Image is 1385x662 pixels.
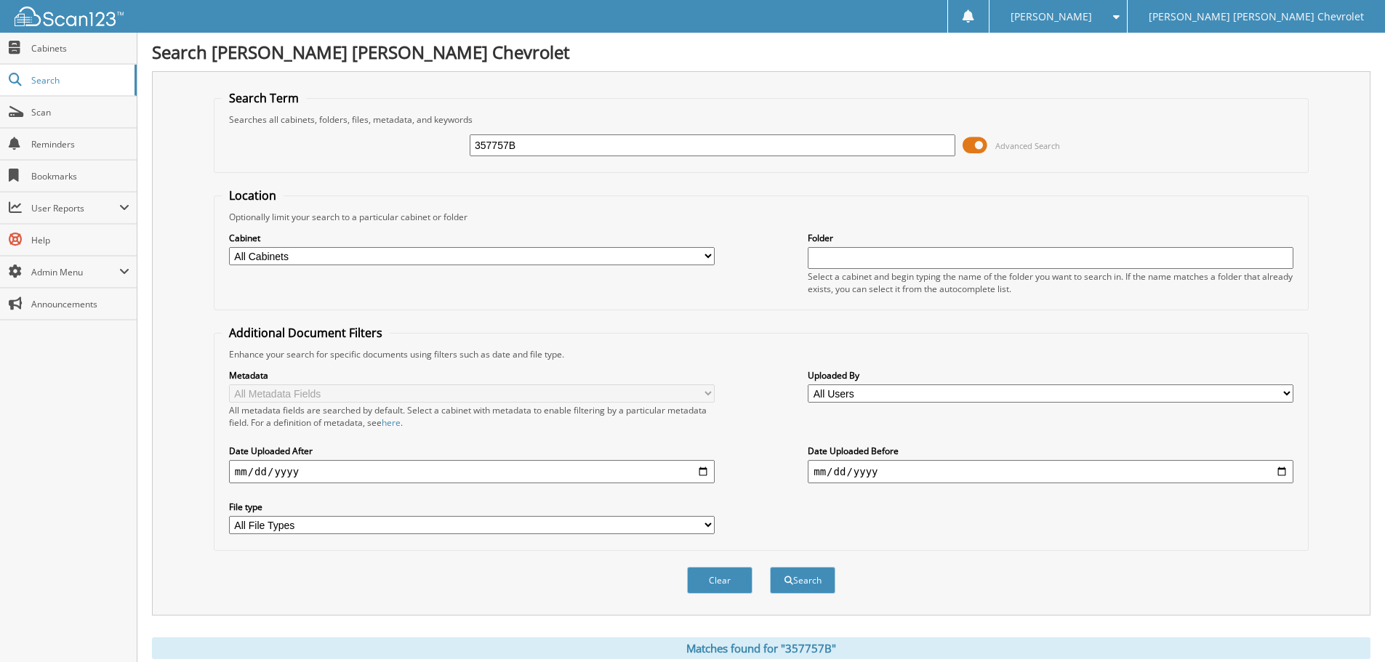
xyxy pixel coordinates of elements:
div: All metadata fields are searched by default. Select a cabinet with metadata to enable filtering b... [229,404,715,429]
a: here [382,416,401,429]
span: Admin Menu [31,266,119,278]
label: Metadata [229,369,715,382]
label: File type [229,501,715,513]
div: Enhance your search for specific documents using filters such as date and file type. [222,348,1301,360]
div: Matches found for "357757B" [152,637,1370,659]
label: Cabinet [229,232,715,244]
legend: Location [222,187,284,203]
div: Optionally limit your search to a particular cabinet or folder [222,211,1301,223]
input: start [229,460,715,483]
button: Search [770,567,835,594]
legend: Search Term [222,90,306,106]
span: Search [31,74,127,86]
img: scan123-logo-white.svg [15,7,124,26]
span: [PERSON_NAME] [1011,12,1092,21]
span: Advanced Search [995,140,1060,151]
span: User Reports [31,202,119,214]
label: Folder [808,232,1293,244]
span: Scan [31,106,129,118]
div: Select a cabinet and begin typing the name of the folder you want to search in. If the name match... [808,270,1293,295]
span: [PERSON_NAME] [PERSON_NAME] Chevrolet [1149,12,1364,21]
label: Date Uploaded After [229,445,715,457]
span: Cabinets [31,42,129,55]
span: Reminders [31,138,129,150]
input: end [808,460,1293,483]
legend: Additional Document Filters [222,325,390,341]
div: Searches all cabinets, folders, files, metadata, and keywords [222,113,1301,126]
span: Announcements [31,298,129,310]
h1: Search [PERSON_NAME] [PERSON_NAME] Chevrolet [152,40,1370,64]
span: Help [31,234,129,246]
span: Bookmarks [31,170,129,182]
label: Uploaded By [808,369,1293,382]
label: Date Uploaded Before [808,445,1293,457]
button: Clear [687,567,752,594]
